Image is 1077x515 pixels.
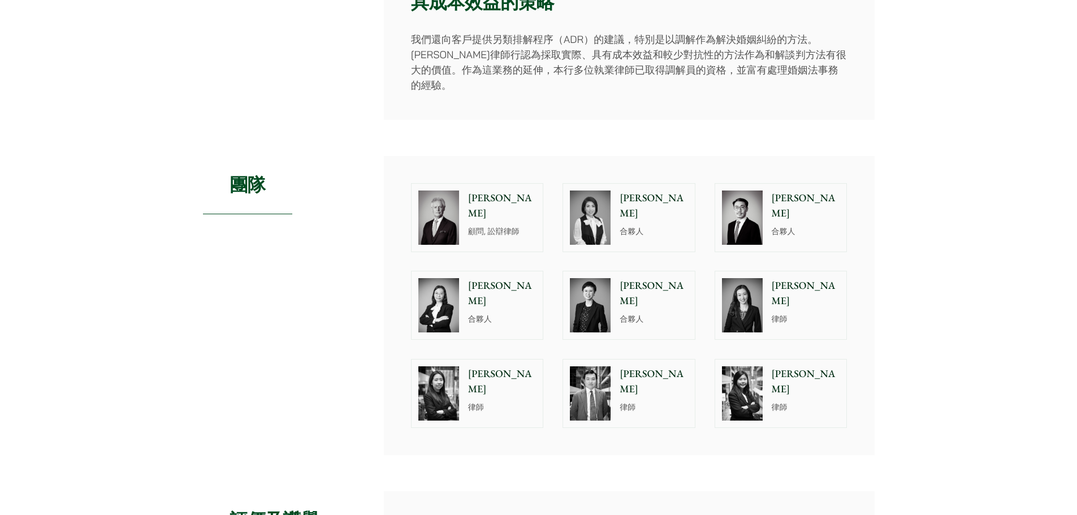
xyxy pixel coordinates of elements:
[468,401,537,413] p: 律師
[620,278,688,309] p: [PERSON_NAME]
[620,401,688,413] p: 律師
[715,271,847,340] a: [PERSON_NAME] 律師
[620,191,688,221] p: [PERSON_NAME]
[563,183,695,252] a: [PERSON_NAME] 合夥人
[411,32,847,93] p: 我們還向客戶提供另類排解程序（ADR）的建議，特別是以調解作為解決婚姻糾紛的方法。[PERSON_NAME]律師行認為採取實際、具有成本效益和較少對抗性的方法作為和解談判方法有很大的價值。作為這...
[468,366,537,397] p: [PERSON_NAME]
[563,359,695,428] a: [PERSON_NAME] 律師
[772,401,840,413] p: 律師
[411,359,544,428] a: [PERSON_NAME] 律師
[772,278,840,309] p: [PERSON_NAME]
[620,226,688,237] p: 合夥人
[772,226,840,237] p: 合夥人
[468,278,537,309] p: [PERSON_NAME]
[468,191,537,221] p: [PERSON_NAME]
[468,313,537,325] p: 合夥人
[772,191,840,221] p: [PERSON_NAME]
[411,271,544,340] a: [PERSON_NAME] 合夥人
[411,183,544,252] a: [PERSON_NAME] 顧問, 訟辯律師
[715,359,847,428] a: [PERSON_NAME] 律師
[203,156,293,214] h2: 團隊
[715,183,847,252] a: [PERSON_NAME] 合夥人
[772,313,840,325] p: 律師
[772,366,840,397] p: [PERSON_NAME]
[468,226,537,237] p: 顧問, 訟辯律師
[620,313,688,325] p: 合夥人
[620,366,688,397] p: [PERSON_NAME]
[563,271,695,340] a: [PERSON_NAME] 合夥人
